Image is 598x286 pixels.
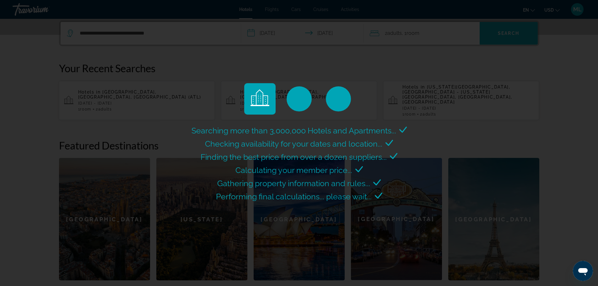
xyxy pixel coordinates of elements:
span: Checking availability for your dates and location... [205,139,382,148]
span: Gathering property information and rules... [217,179,370,188]
span: Calculating your member price... [235,165,352,175]
span: Searching more than 3,000,000 Hotels and Apartments... [191,126,396,135]
span: Performing final calculations... please wait... [216,192,372,201]
iframe: Button to launch messaging window [573,261,593,281]
span: Finding the best price from over a dozen suppliers... [201,152,387,162]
